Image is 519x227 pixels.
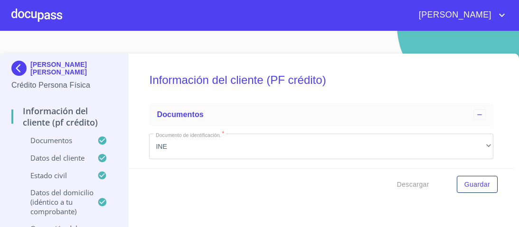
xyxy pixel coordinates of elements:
h5: Información del cliente (PF crédito) [149,61,493,100]
span: Guardar [464,179,490,191]
p: Datos del domicilio (idéntico a tu comprobante) [11,188,97,216]
span: Documentos [157,110,203,118]
div: Documentos [149,103,493,126]
button: account of current user [412,8,508,23]
p: Documentos [11,136,97,145]
p: [PERSON_NAME] [PERSON_NAME] [30,61,117,76]
p: Información del cliente (PF crédito) [11,105,117,128]
p: Crédito Persona Física [11,80,117,91]
p: Estado Civil [11,171,97,180]
img: Docupass spot blue [11,61,30,76]
span: [PERSON_NAME] [412,8,496,23]
div: [PERSON_NAME] [PERSON_NAME] [11,61,117,80]
div: INE [149,134,493,159]
button: Descargar [393,176,433,193]
button: Guardar [457,176,498,193]
p: Datos del cliente [11,153,97,163]
span: Descargar [397,179,429,191]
